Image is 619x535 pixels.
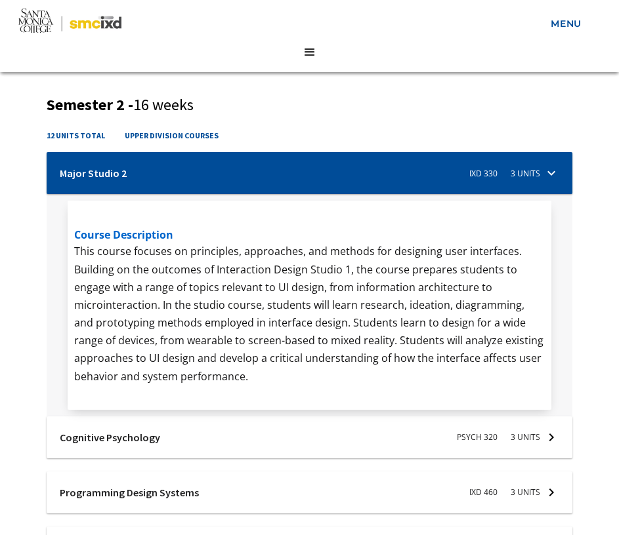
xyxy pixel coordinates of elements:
[544,12,587,36] a: menu
[290,33,330,72] address: menu
[18,9,121,39] img: Santa Monica College - SMC IxD logo
[74,243,545,386] p: This course focuses on principles, approaches, and methods for designing user interfaces. Buildin...
[47,96,573,115] h3: Semester 2 -
[74,386,545,403] p: ‍
[74,227,545,243] h5: course description
[47,129,105,142] h4: 12 units total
